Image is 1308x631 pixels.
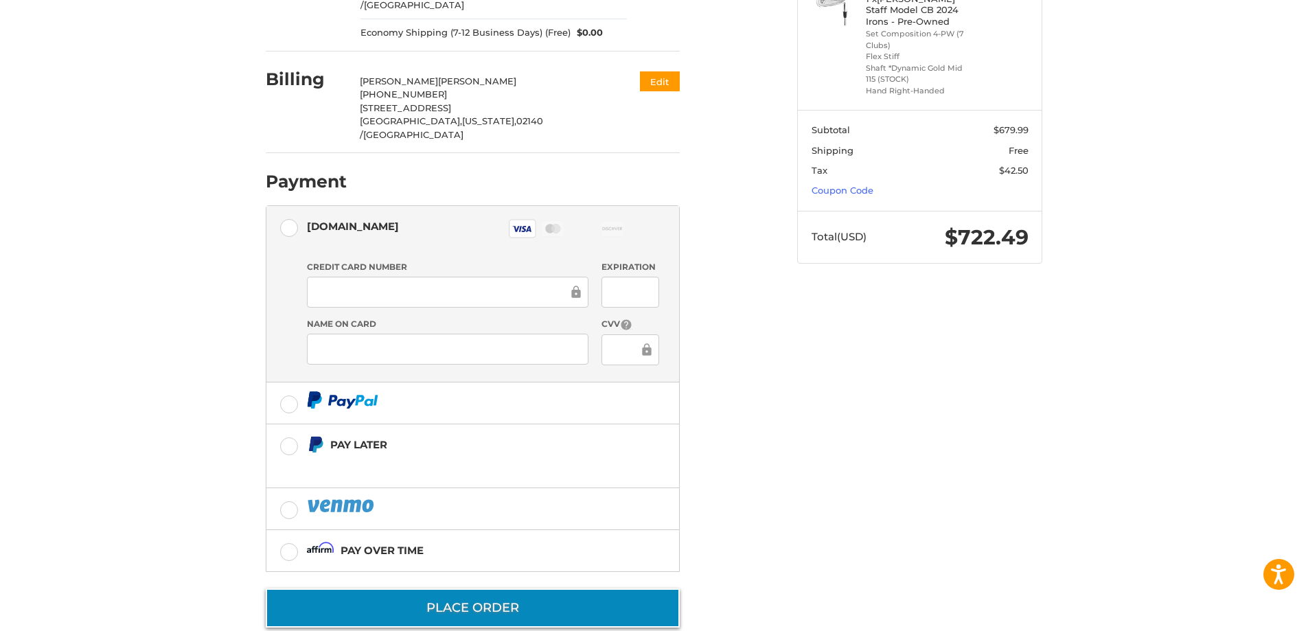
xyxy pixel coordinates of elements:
li: Shaft *Dynamic Gold Mid 115 (STOCK) [866,62,971,85]
div: Pay over time [341,539,424,562]
li: Set Composition 4-PW (7 Clubs) [866,28,971,51]
label: Credit Card Number [307,261,588,273]
span: [STREET_ADDRESS] [360,102,451,113]
img: PayPal icon [307,497,377,514]
label: CVV [601,318,658,331]
span: Shipping [812,145,853,156]
span: $722.49 [945,225,1029,250]
span: $0.00 [571,26,604,40]
button: Place Order [266,588,680,628]
label: Name on Card [307,318,588,330]
span: $679.99 [994,124,1029,135]
span: Subtotal [812,124,850,135]
span: Total (USD) [812,230,867,243]
div: Pay Later [330,433,593,456]
button: Edit [640,71,680,91]
span: Free [1009,145,1029,156]
h2: Billing [266,69,346,90]
img: PayPal icon [307,391,378,409]
img: Pay Later icon [307,436,324,453]
li: Flex Stiff [866,51,971,62]
a: Coupon Code [812,185,873,196]
span: Tax [812,165,827,176]
span: [PERSON_NAME] [360,76,438,87]
span: Economy Shipping (7-12 Business Days) (Free) [360,26,571,40]
span: [PERSON_NAME] [438,76,516,87]
span: $42.50 [999,165,1029,176]
span: 02140 / [360,115,543,140]
span: [PHONE_NUMBER] [360,89,447,100]
label: Expiration [601,261,658,273]
h2: Payment [266,171,347,192]
span: [US_STATE], [462,115,516,126]
iframe: PayPal Message 1 [307,459,594,471]
span: [GEOGRAPHIC_DATA], [360,115,462,126]
img: Affirm icon [307,542,334,559]
div: [DOMAIN_NAME] [307,215,399,238]
span: [GEOGRAPHIC_DATA] [363,129,463,140]
li: Hand Right-Handed [866,85,971,97]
